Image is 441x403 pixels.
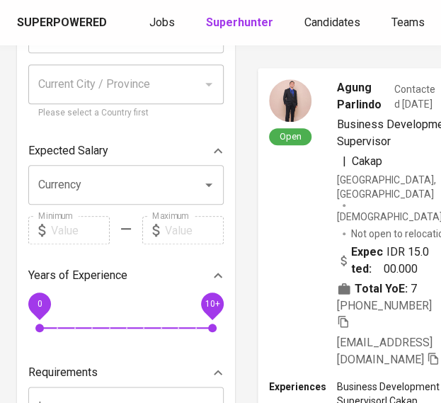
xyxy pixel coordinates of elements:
[28,364,98,381] p: Requirements
[352,154,382,168] span: Cakap
[269,79,311,122] img: c9841983d2731c6cf706b47b550603e9.jpg
[205,299,219,309] span: 10+
[391,14,428,32] a: Teams
[17,15,110,31] a: Superpowered
[355,280,408,297] b: Total YoE:
[38,106,214,120] p: Please select a Country first
[343,153,346,170] span: |
[304,16,360,29] span: Candidates
[337,244,432,278] div: IDR 15.000.000
[28,261,224,290] div: Years of Experience
[37,299,42,309] span: 0
[206,16,273,29] b: Superhunter
[28,137,224,165] div: Expected Salary
[199,175,219,195] button: Open
[28,358,224,387] div: Requirements
[337,79,388,113] span: Agung Parlindo
[411,280,417,297] span: 7
[337,299,432,312] span: [PHONE_NUMBER]
[149,16,175,29] span: Jobs
[149,14,178,32] a: Jobs
[351,244,383,278] b: Expected:
[269,380,337,394] p: Experiences
[304,14,363,32] a: Candidates
[28,267,127,284] p: Years of Experience
[165,216,224,244] input: Value
[274,130,307,142] span: Open
[337,336,433,366] span: [EMAIL_ADDRESS][DOMAIN_NAME]
[51,216,110,244] input: Value
[28,142,108,159] p: Expected Salary
[17,15,107,31] div: Superpowered
[206,14,276,32] a: Superhunter
[391,16,425,29] span: Teams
